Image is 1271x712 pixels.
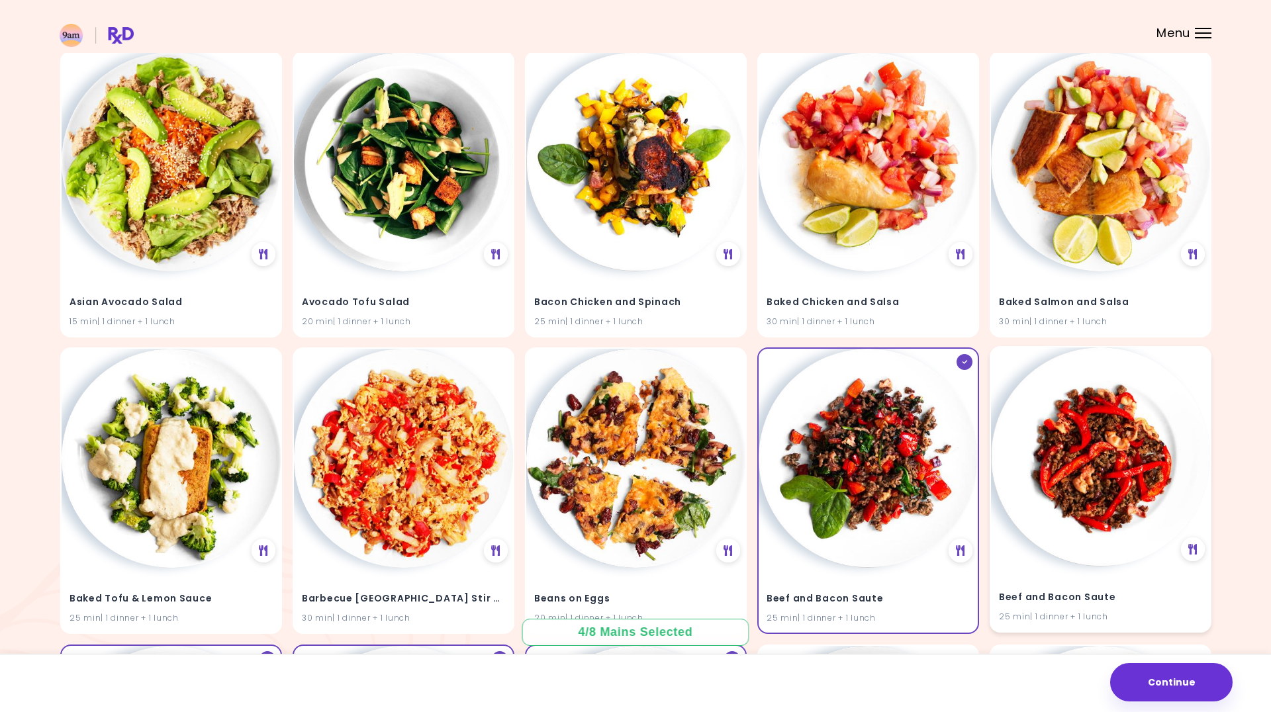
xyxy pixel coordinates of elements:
h4: Baked Chicken and Salsa [767,291,970,312]
div: See Meal Plan [1181,537,1205,561]
button: Continue [1110,663,1233,701]
h4: Bacon Chicken and Spinach [534,291,737,312]
div: See Meal Plan [716,242,740,266]
div: See Meal Plan [484,539,508,562]
h4: Baked Salmon and Salsa [999,291,1202,312]
div: See Meal Plan [252,242,275,266]
div: 4 / 8 Mains Selected [569,624,702,641]
h4: Beef and Bacon Saute [767,588,970,609]
span: Menu [1156,27,1190,39]
h4: Beans on Eggs [534,588,737,609]
div: 25 min | 1 dinner + 1 lunch [534,315,737,328]
div: See Meal Plan [484,242,508,266]
div: 25 min | 1 dinner + 1 lunch [999,611,1202,623]
div: 25 min | 1 dinner + 1 lunch [70,612,273,625]
h4: Beef and Bacon Saute [999,587,1202,608]
div: 30 min | 1 dinner + 1 lunch [999,315,1202,328]
div: 30 min | 1 dinner + 1 lunch [302,612,505,625]
img: RxDiet [60,24,134,47]
div: See Meal Plan [949,242,972,266]
div: 25 min | 1 dinner + 1 lunch [767,612,970,625]
h4: Asian Avocado Salad [70,291,273,312]
div: 15 min | 1 dinner + 1 lunch [70,315,273,328]
h4: Avocado Tofu Salad [302,291,505,312]
div: See Meal Plan [1181,242,1205,266]
div: 20 min | 1 dinner + 1 lunch [302,315,505,328]
div: See Meal Plan [252,539,275,562]
div: 20 min | 1 dinner + 1 lunch [534,612,737,625]
h4: Barbecue Turkey Stir Fry [302,588,505,609]
div: 30 min | 1 dinner + 1 lunch [767,315,970,328]
div: See Meal Plan [949,539,972,562]
h4: Baked Tofu & Lemon Sauce [70,588,273,609]
div: See Meal Plan [716,539,740,562]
